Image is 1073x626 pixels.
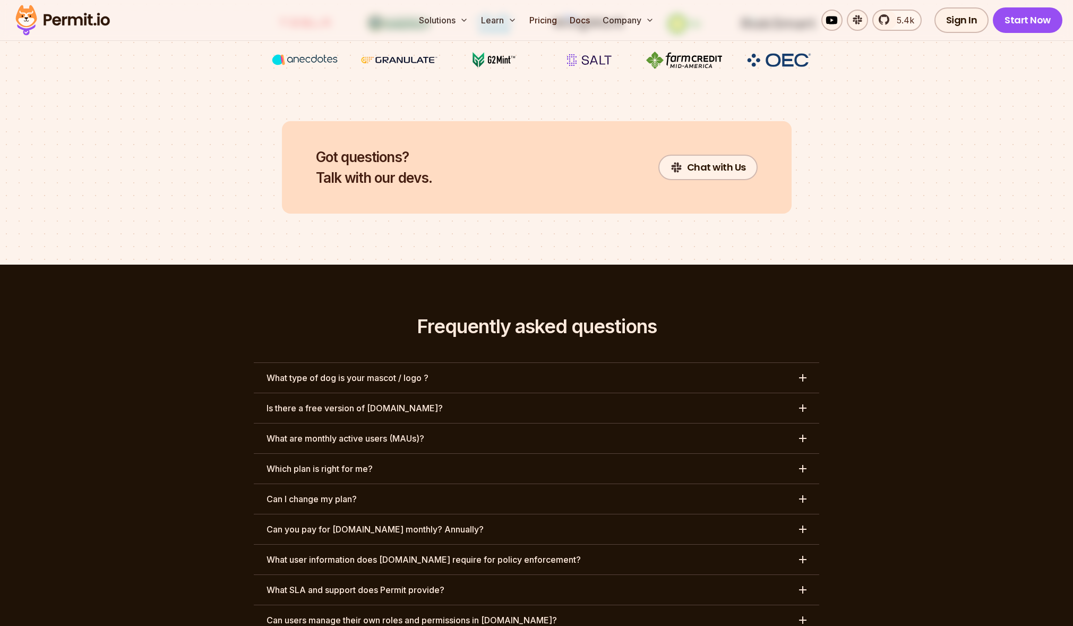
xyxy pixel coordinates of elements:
img: Farm Credit [644,50,724,70]
button: Company [598,10,658,31]
h3: Is there a free version of [DOMAIN_NAME]? [267,402,443,414]
button: What SLA and support does Permit provide? [254,575,819,605]
h3: Which plan is right for me? [267,462,373,475]
img: G2mint [454,50,534,70]
a: Start Now [993,7,1062,33]
img: OEC [745,52,813,69]
button: Can I change my plan? [254,484,819,514]
h2: Talk with our devs. [316,147,432,188]
span: Got questions? [316,147,432,167]
a: Pricing [525,10,561,31]
button: Can you pay for [DOMAIN_NAME] monthly? Annually? [254,514,819,544]
a: 5.4k [872,10,922,31]
img: Granulate [359,50,439,70]
h3: What type of dog is your mascot / logo ? [267,371,428,384]
a: Sign In [934,7,989,33]
h2: Frequently asked questions [254,316,819,337]
button: What are monthly active users (MAUs)? [254,424,819,453]
a: Chat with Us [658,155,758,180]
h3: What user information does [DOMAIN_NAME] require for policy enforcement? [267,553,581,566]
button: Is there a free version of [DOMAIN_NAME]? [254,393,819,423]
button: Solutions [415,10,473,31]
h3: What are monthly active users (MAUs)? [267,432,424,445]
h3: Can you pay for [DOMAIN_NAME] monthly? Annually? [267,523,484,536]
a: Docs [565,10,594,31]
img: salt [550,50,629,70]
button: Learn [477,10,521,31]
h3: What SLA and support does Permit provide? [267,583,444,596]
span: 5.4k [890,14,914,27]
button: What type of dog is your mascot / logo ? [254,363,819,393]
button: Which plan is right for me? [254,454,819,484]
h3: Can I change my plan? [267,493,357,505]
img: Permit logo [11,2,115,38]
button: What user information does [DOMAIN_NAME] require for policy enforcement? [254,545,819,574]
img: vega [265,50,345,70]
